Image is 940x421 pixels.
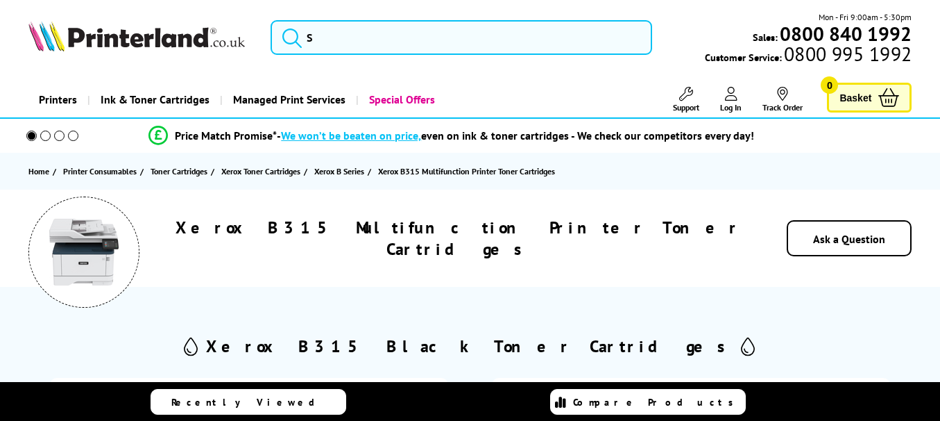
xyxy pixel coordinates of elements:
a: Special Offers [356,82,445,117]
a: Printers [28,82,87,117]
input: S [271,20,651,55]
span: Basket [839,88,871,107]
li: modal_Promise [7,124,896,148]
span: Printer Consumables [63,164,137,179]
a: Xerox Toner Cartridges [221,164,304,179]
span: Log In [720,102,742,113]
span: We won’t be beaten on price, [281,129,421,142]
div: - even on ink & toner cartridges - We check our competitors every day! [277,129,754,142]
a: Basket 0 [827,83,912,113]
span: Mon - Fri 9:00am - 5:30pm [819,10,912,24]
a: Xerox B Series [314,164,368,179]
img: Xerox B315 Multifunction Printer Toner Cartridges [49,217,119,287]
a: Managed Print Services [220,82,356,117]
a: Printerland Logo [28,21,254,54]
a: Log In [720,87,742,113]
a: Home [28,164,53,179]
a: Toner Cartridges [151,164,211,179]
span: Toner Cartridges [151,164,207,179]
span: Support [673,102,699,113]
span: Ink & Toner Cartridges [101,82,210,117]
a: Ask a Question [813,232,885,246]
span: Sales: [753,31,778,44]
a: Compare Products [550,389,746,415]
a: Track Order [762,87,803,113]
span: Xerox B Series [314,164,364,179]
b: 0800 840 1992 [780,21,912,47]
a: 0800 840 1992 [778,27,912,40]
span: Xerox B315 Multifunction Printer Toner Cartridges [378,166,555,176]
a: Ink & Toner Cartridges [87,82,220,117]
a: Support [673,87,699,113]
span: 0 [821,76,838,94]
h2: Xerox B315 Black Toner Cartridges [206,336,734,357]
img: Printerland Logo [28,21,245,51]
span: Price Match Promise* [175,129,277,142]
a: Recently Viewed [151,389,346,415]
span: Customer Service: [705,47,912,64]
span: Recently Viewed [171,396,329,408]
h1: Xerox B315 Multifunction Printer Toner Cartridges [174,217,743,260]
a: Printer Consumables [63,164,140,179]
span: Xerox Toner Cartridges [221,164,300,179]
span: 0800 995 1992 [782,47,912,60]
span: Compare Products [573,396,741,408]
